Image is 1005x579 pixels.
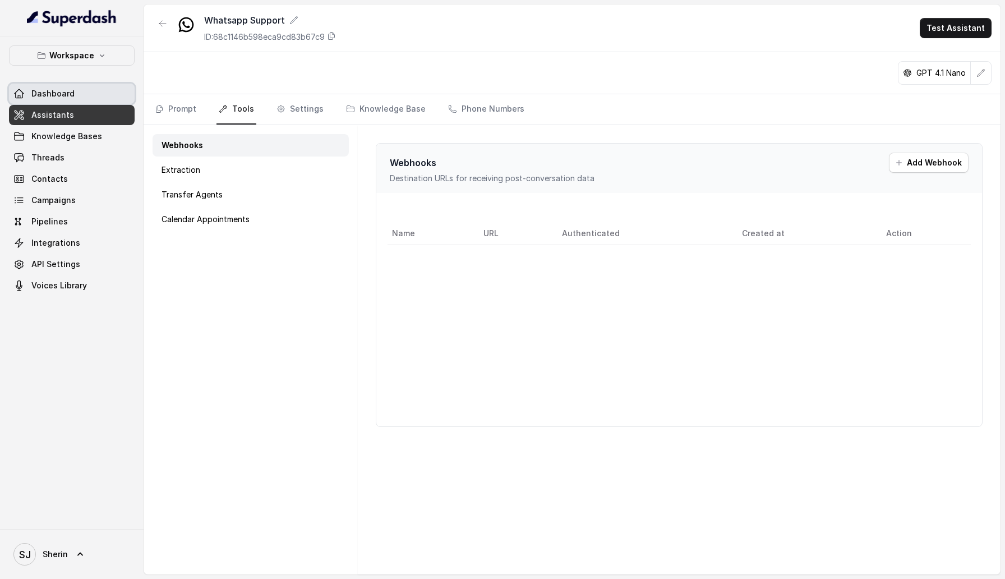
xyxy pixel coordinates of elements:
span: API Settings [31,259,80,270]
a: Assistants [9,105,135,125]
span: Campaigns [31,195,76,206]
a: Campaigns [9,190,135,210]
span: Integrations [31,237,80,249]
th: Action [877,222,971,245]
button: Add Webhook [889,153,969,173]
div: Whatsapp Support [204,13,336,27]
button: Workspace [9,45,135,66]
p: Transfer Agents [162,189,223,200]
span: Contacts [31,173,68,185]
text: SJ [19,549,31,560]
th: Created at [733,222,877,245]
button: Test Assistant [920,18,992,38]
a: API Settings [9,254,135,274]
span: Threads [31,152,64,163]
a: Voices Library [9,275,135,296]
p: ID: 68c1146b598eca9cd83b67c9 [204,31,325,43]
a: Phone Numbers [446,94,527,125]
p: Calendar Appointments [162,214,250,225]
a: Sherin [9,539,135,570]
span: Voices Library [31,280,87,291]
th: Name [388,222,474,245]
p: Webhooks [390,156,436,169]
svg: openai logo [903,68,912,77]
a: Dashboard [9,84,135,104]
span: Assistants [31,109,74,121]
p: Destination URLs for receiving post-conversation data [390,173,969,184]
a: Tools [216,94,256,125]
th: Authenticated [553,222,733,245]
a: Prompt [153,94,199,125]
span: Pipelines [31,216,68,227]
a: Threads [9,148,135,168]
p: Webhooks [162,140,203,151]
span: Knowledge Bases [31,131,102,142]
th: URL [474,222,553,245]
a: Pipelines [9,212,135,232]
p: Workspace [49,49,94,62]
p: GPT 4.1 Nano [916,67,966,79]
a: Contacts [9,169,135,189]
nav: Tabs [153,94,992,125]
span: Sherin [43,549,68,560]
span: Dashboard [31,88,75,99]
p: Extraction [162,164,200,176]
a: Integrations [9,233,135,253]
img: light.svg [27,9,117,27]
a: Knowledge Bases [9,126,135,146]
a: Settings [274,94,326,125]
a: Knowledge Base [344,94,428,125]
